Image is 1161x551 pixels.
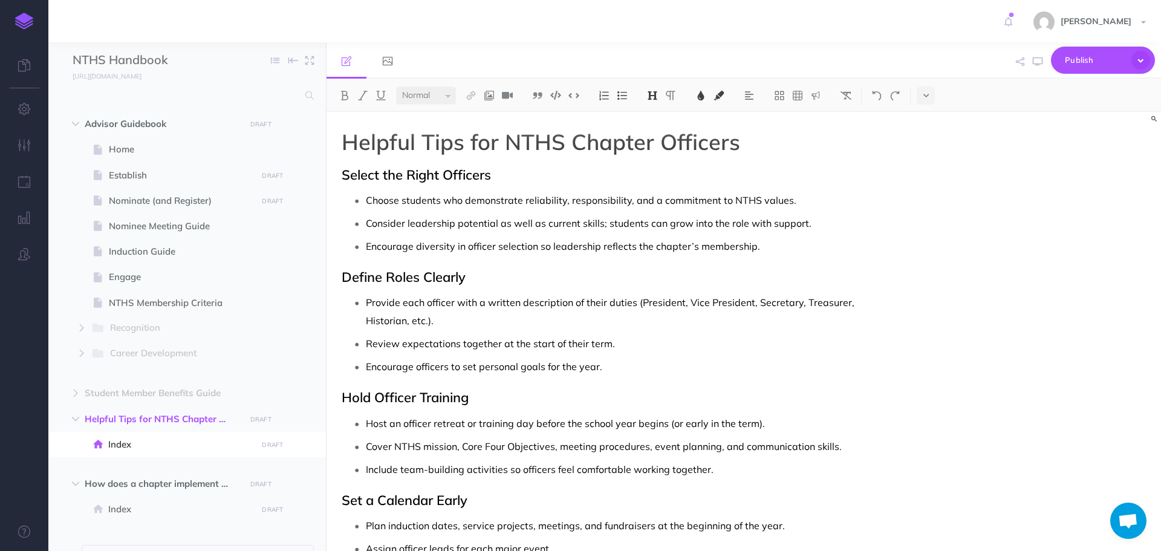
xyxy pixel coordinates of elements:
span: How does a chapter implement the Core Four Objectives? [85,477,238,491]
span: Provide each officer with a written description of their duties (President, Vice President, Secre... [366,296,857,327]
img: Add image button [484,91,495,100]
span: Cover NTHS mission, Core Four Objectives, meeting procedures, event planning, and communication s... [366,440,842,452]
small: [URL][DOMAIN_NAME] [73,72,141,80]
small: DRAFT [262,172,283,180]
img: Text color button [695,91,706,100]
img: Create table button [792,91,803,100]
span: Set a Calendar Early [342,492,467,509]
span: Student Member Benefits Guide [85,386,238,400]
input: Documentation Name [73,51,215,70]
img: Link button [466,91,476,100]
img: Unordered list button [617,91,628,100]
span: Publish [1065,51,1125,70]
button: DRAFT [258,503,288,517]
span: Hold Officer Training [342,389,469,406]
img: Text background color button [714,91,724,100]
img: Code block button [550,91,561,100]
span: Advisor Guidebook [85,117,238,131]
img: Headings dropdown button [647,91,658,100]
span: Career Development [110,346,235,362]
button: DRAFT [246,117,276,131]
small: DRAFT [250,120,272,128]
span: Encourage officers to set personal goals for the year. [366,360,602,373]
button: DRAFT [258,438,288,452]
span: Choose students who demonstrate reliability, responsibility, and a commitment to NTHS values. [366,194,796,206]
a: Open chat [1110,503,1146,539]
img: Italic button [357,91,368,100]
img: e15ca27c081d2886606c458bc858b488.jpg [1033,11,1055,33]
a: [URL][DOMAIN_NAME] [48,70,154,82]
button: DRAFT [258,169,288,183]
img: Callout dropdown menu button [810,91,821,100]
span: Recognition [110,321,235,336]
span: Establish [109,168,253,183]
button: DRAFT [246,412,276,426]
img: Undo [871,91,882,100]
span: Helpful Tips for NTHS Chapter Officers [85,412,238,426]
span: Index [108,502,253,517]
span: Plan induction dates, service projects, meetings, and fundraisers at the beginning of the year. [366,520,785,532]
img: Alignment dropdown menu button [744,91,755,100]
span: Consider leadership potential as well as current skills; students can grow into the role with sup... [366,217,811,229]
span: Engage [109,270,253,284]
button: DRAFT [258,194,288,208]
small: DRAFT [262,197,283,205]
button: Publish [1051,47,1155,74]
input: Search [73,85,298,106]
button: DRAFT [246,477,276,491]
span: Review expectations together at the start of their term. [366,337,615,350]
span: Nominee Meeting Guide [109,219,253,233]
small: DRAFT [250,480,272,488]
span: Define Roles Clearly [342,269,466,285]
img: Blockquote button [532,91,543,100]
span: Home [109,142,253,157]
span: Encourage diversity in officer selection so leadership reflects the chapter’s membership. [366,240,760,252]
small: DRAFT [262,441,283,449]
span: Nominate (and Register) [109,194,253,208]
img: Add video button [502,91,513,100]
img: Underline button [376,91,386,100]
span: Host an officer retreat or training day before the school year begins (or early in the term). [366,417,765,429]
img: Paragraph button [665,91,676,100]
img: Bold button [339,91,350,100]
span: Include team-building activities so officers feel comfortable working together. [366,463,714,475]
img: Redo [889,91,900,100]
span: Select the Right Officers [342,166,491,183]
img: Ordered list button [599,91,610,100]
span: Index [108,437,253,452]
h1: Helpful Tips for NTHS Chapter Officers [342,130,896,154]
span: [PERSON_NAME] [1055,16,1137,27]
span: NTHS Membership Criteria [109,296,253,310]
img: Inline code button [568,91,579,100]
small: DRAFT [262,506,283,514]
img: Clear styles button [841,91,851,100]
span: Induction Guide [109,244,253,259]
img: logo-mark.svg [15,13,33,30]
small: DRAFT [250,416,272,423]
